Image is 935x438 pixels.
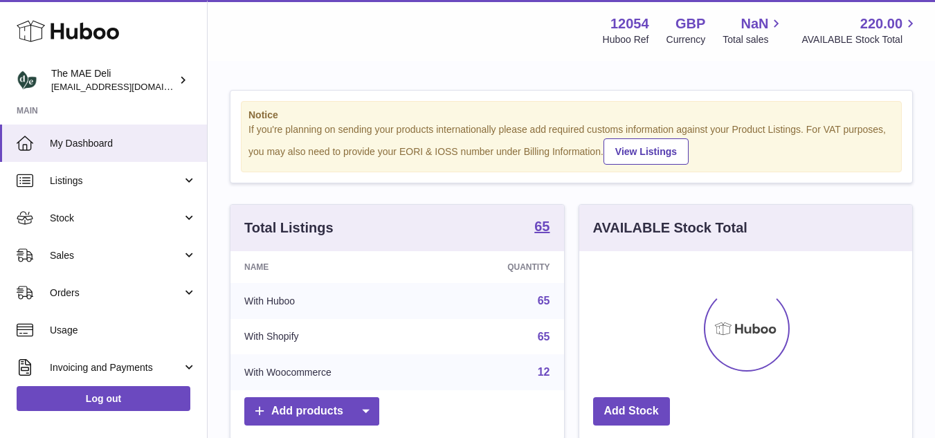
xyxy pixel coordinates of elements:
h3: AVAILABLE Stock Total [593,219,747,237]
a: 65 [538,331,550,343]
span: Listings [50,174,182,188]
div: Currency [666,33,706,46]
div: Huboo Ref [603,33,649,46]
a: 220.00 AVAILABLE Stock Total [801,15,918,46]
span: Sales [50,249,182,262]
span: Stock [50,212,182,225]
td: With Woocommerce [230,354,437,390]
h3: Total Listings [244,219,334,237]
span: Orders [50,286,182,300]
span: Usage [50,324,197,337]
a: 12 [538,366,550,378]
strong: GBP [675,15,705,33]
span: Total sales [723,33,784,46]
span: [EMAIL_ADDRESS][DOMAIN_NAME] [51,81,203,92]
a: Add Stock [593,397,670,426]
a: Log out [17,386,190,411]
strong: 65 [534,219,550,233]
th: Quantity [437,251,564,283]
span: AVAILABLE Stock Total [801,33,918,46]
a: View Listings [603,138,689,165]
td: With Huboo [230,283,437,319]
a: 65 [534,219,550,236]
div: The MAE Deli [51,67,176,93]
span: 220.00 [860,15,902,33]
th: Name [230,251,437,283]
div: If you're planning on sending your products internationally please add required customs informati... [248,123,894,165]
a: NaN Total sales [723,15,784,46]
span: Invoicing and Payments [50,361,182,374]
span: NaN [741,15,768,33]
span: My Dashboard [50,137,197,150]
strong: 12054 [610,15,649,33]
td: With Shopify [230,319,437,355]
strong: Notice [248,109,894,122]
a: 65 [538,295,550,307]
a: Add products [244,397,379,426]
img: internalAdmin-12054@internal.huboo.com [17,70,37,91]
